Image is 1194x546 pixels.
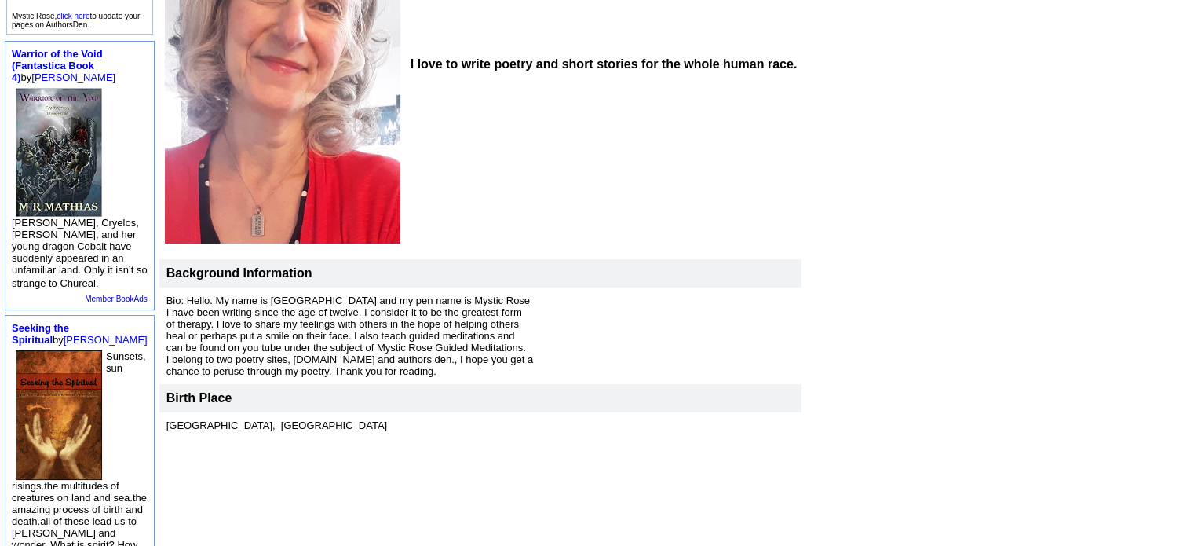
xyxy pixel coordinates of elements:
font: [PERSON_NAME], Cryelos, [PERSON_NAME], and her young dragon Cobalt have suddenly appeared in an u... [12,217,148,289]
font: by [12,322,148,346]
font: Bio: Hello. My name is [GEOGRAPHIC_DATA] and my pen name is Mystic Rose I have been writing since... [166,295,534,377]
b: Background Information [166,266,312,280]
a: [PERSON_NAME] [31,71,115,83]
a: Warrior of the Void (Fantastica Book 4) [12,48,103,83]
a: Member BookAds [85,295,147,303]
img: 74276.jpg [16,88,102,217]
a: Seeking the Spiritual [12,322,69,346]
font: [GEOGRAPHIC_DATA], [GEOGRAPHIC_DATA] [166,420,387,431]
font: Mystic Rose, to update your pages on AuthorsDen. [12,12,140,29]
img: 19966.gif [16,350,102,480]
font: Birth Place [166,391,232,405]
font: by [12,48,115,83]
a: [PERSON_NAME] [64,334,148,346]
b: I love to write poetry and short stories for the whole human race. [411,57,798,71]
a: click here [57,12,89,20]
